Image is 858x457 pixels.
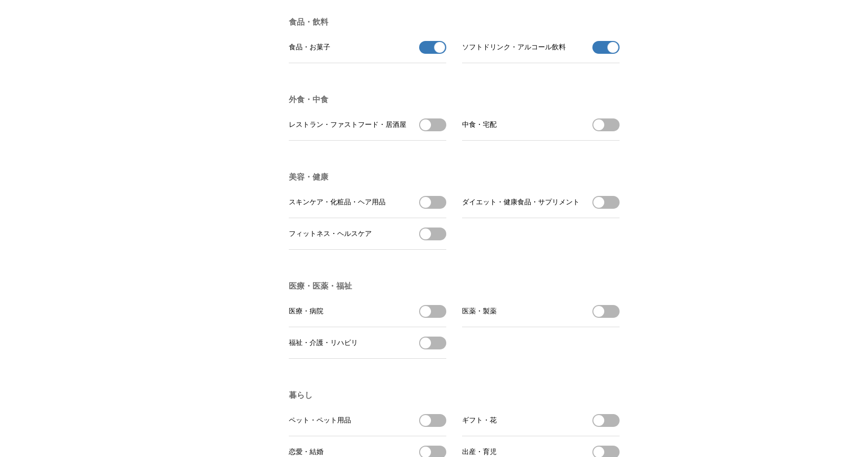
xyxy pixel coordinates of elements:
[289,307,323,316] span: 医療・病院
[462,416,497,425] span: ギフト・花
[289,281,620,292] h3: 医療・医薬・福祉
[289,43,330,52] span: 食品・お菓子
[289,120,406,129] span: レストラン・ファストフード・居酒屋
[462,43,566,52] span: ソフトドリンク・アルコール飲料
[289,95,620,105] h3: 外食・中食
[289,390,620,401] h3: 暮らし
[462,448,497,457] span: 出産・育児
[462,120,497,129] span: 中食・宅配
[462,307,497,316] span: 医薬・製薬
[289,416,351,425] span: ペット・ペット用品
[289,172,620,183] h3: 美容・健康
[462,198,580,207] span: ダイエット・健康食品・サプリメント
[289,229,372,238] span: フィットネス・ヘルスケア
[289,339,358,347] span: 福祉・介護・リハビリ
[289,198,386,207] span: スキンケア・化粧品・ヘア用品
[289,17,620,28] h3: 食品・飲料
[289,448,323,457] span: 恋愛・結婚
